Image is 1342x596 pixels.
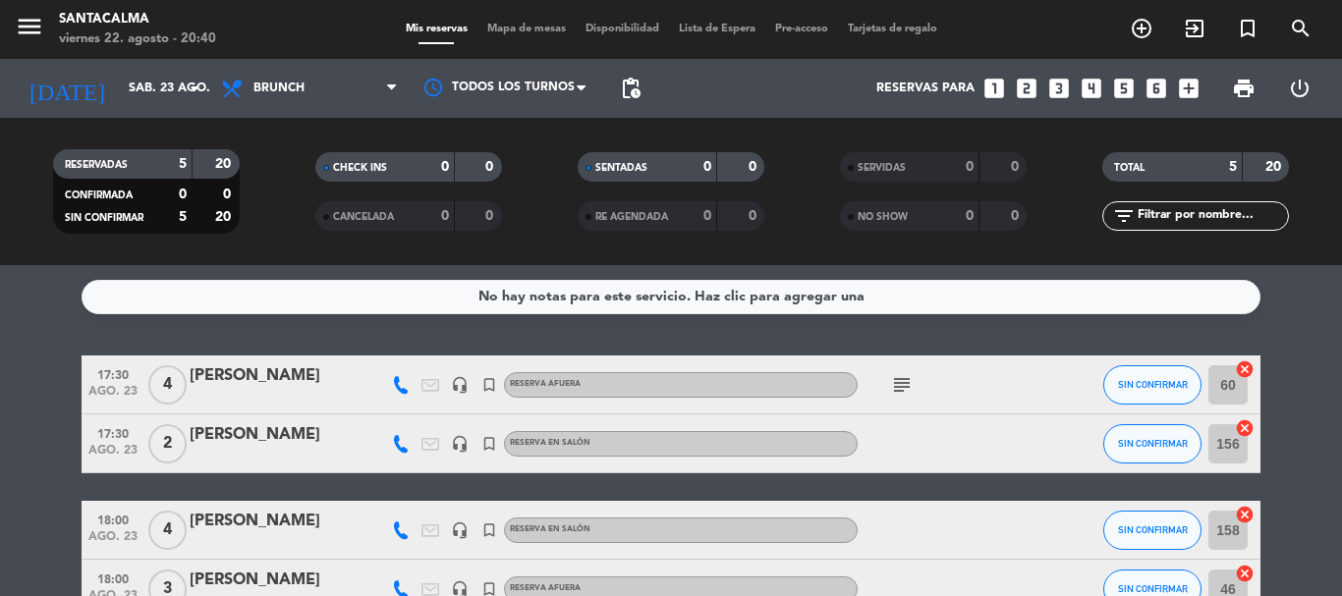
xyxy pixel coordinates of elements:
span: 17:30 [88,362,138,385]
strong: 0 [441,160,449,174]
i: turned_in_not [480,521,498,539]
strong: 0 [485,209,497,223]
span: Tarjetas de regalo [838,24,947,34]
i: cancel [1235,564,1255,583]
div: viernes 22. agosto - 20:40 [59,29,216,49]
span: SIN CONFIRMAR [1118,583,1188,594]
span: 4 [148,365,187,405]
i: looks_5 [1111,76,1137,101]
span: Lista de Espera [669,24,765,34]
span: 4 [148,511,187,550]
i: turned_in_not [480,435,498,453]
i: [DATE] [15,67,119,110]
div: [PERSON_NAME] [190,509,357,534]
strong: 0 [223,188,235,201]
span: SIN CONFIRMAR [65,213,143,223]
strong: 5 [179,210,187,224]
i: turned_in_not [480,376,498,394]
i: add_circle_outline [1130,17,1153,40]
i: cancel [1235,505,1255,524]
span: Mapa de mesas [477,24,576,34]
span: 18:00 [88,567,138,589]
span: Reservas para [876,81,975,95]
i: filter_list [1112,204,1136,228]
span: RESERVADAS [65,160,128,170]
span: CONFIRMADA [65,190,133,200]
span: RESERVA AFUERA [510,380,581,388]
strong: 0 [749,160,760,174]
span: Brunch [253,81,305,95]
span: pending_actions [619,77,643,100]
strong: 0 [966,160,974,174]
i: cancel [1235,359,1255,379]
i: menu [15,12,44,41]
i: headset_mic [451,435,469,453]
i: looks_two [1014,76,1039,101]
strong: 0 [703,160,711,174]
i: looks_one [981,76,1007,101]
span: Mis reservas [396,24,477,34]
span: RESERVA AFUERA [510,584,581,592]
i: headset_mic [451,521,469,539]
span: ago. 23 [88,385,138,407]
i: looks_6 [1144,76,1169,101]
span: NO SHOW [858,212,908,222]
span: Disponibilidad [576,24,669,34]
span: SIN CONFIRMAR [1118,438,1188,449]
div: LOG OUT [1271,59,1327,118]
button: SIN CONFIRMAR [1103,511,1202,550]
strong: 5 [179,157,187,171]
button: menu [15,12,44,48]
span: SIN CONFIRMAR [1118,524,1188,535]
i: exit_to_app [1183,17,1206,40]
span: print [1232,77,1256,100]
span: RE AGENDADA [595,212,668,222]
span: SERVIDAS [858,163,906,173]
span: 2 [148,424,187,463]
strong: 0 [485,160,497,174]
span: ago. 23 [88,530,138,553]
span: SENTADAS [595,163,647,173]
button: SIN CONFIRMAR [1103,424,1202,463]
div: Santacalma [59,10,216,29]
i: cancel [1235,418,1255,438]
i: headset_mic [451,376,469,394]
strong: 20 [1265,160,1285,174]
input: Filtrar por nombre... [1136,205,1288,227]
strong: 20 [215,210,235,224]
span: SIN CONFIRMAR [1118,379,1188,390]
div: [PERSON_NAME] [190,422,357,448]
button: SIN CONFIRMAR [1103,365,1202,405]
strong: 20 [215,157,235,171]
i: subject [890,373,914,397]
span: ago. 23 [88,444,138,466]
strong: 0 [966,209,974,223]
i: search [1289,17,1313,40]
span: 18:00 [88,508,138,530]
span: Pre-acceso [765,24,838,34]
strong: 0 [749,209,760,223]
span: CHECK INS [333,163,387,173]
strong: 0 [179,188,187,201]
div: [PERSON_NAME] [190,363,357,389]
strong: 0 [1011,160,1023,174]
i: power_settings_new [1288,77,1312,100]
strong: 0 [1011,209,1023,223]
strong: 0 [703,209,711,223]
strong: 0 [441,209,449,223]
span: 17:30 [88,421,138,444]
strong: 5 [1229,160,1237,174]
span: RESERVA EN SALÓN [510,439,590,447]
span: RESERVA EN SALÓN [510,525,590,533]
i: looks_3 [1046,76,1072,101]
i: arrow_drop_down [183,77,206,100]
i: looks_4 [1079,76,1104,101]
i: turned_in_not [1236,17,1259,40]
div: No hay notas para este servicio. Haz clic para agregar una [478,286,865,308]
span: TOTAL [1114,163,1145,173]
i: add_box [1176,76,1202,101]
div: [PERSON_NAME] [190,568,357,593]
span: CANCELADA [333,212,394,222]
